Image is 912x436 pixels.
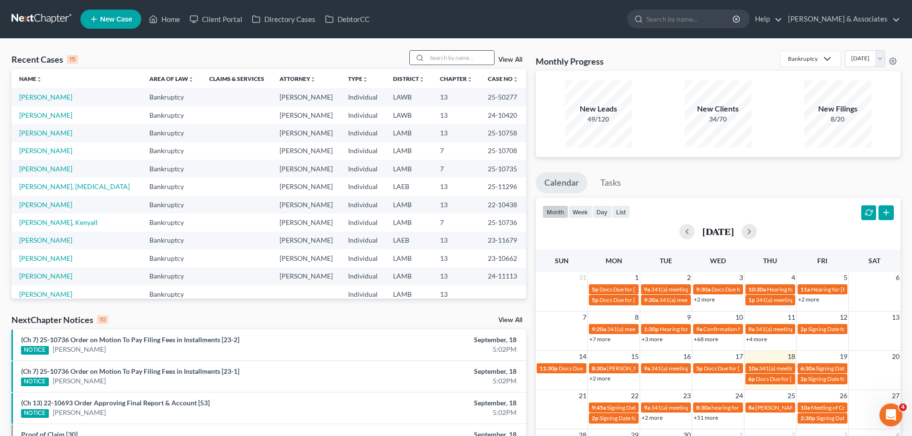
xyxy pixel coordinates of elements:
[839,312,848,323] span: 12
[843,272,848,283] span: 5
[419,77,425,82] i: unfold_more
[811,286,886,293] span: Hearing for [PERSON_NAME]
[634,272,640,283] span: 1
[272,124,340,142] td: [PERSON_NAME]
[432,124,480,142] td: 13
[21,335,239,344] a: (Ch 7) 25-10736 Order on Motion To Pay Filing Fees in Installments [23-2]
[358,398,517,408] div: September, 18
[696,286,710,293] span: 9:30a
[480,249,526,267] td: 23-10662
[432,285,480,313] td: 13
[592,325,606,333] span: 9:20a
[686,312,692,323] span: 9
[142,213,202,231] td: Bankruptcy
[432,196,480,213] td: 13
[11,54,78,65] div: Recent Cases
[142,196,202,213] td: Bankruptcy
[142,249,202,267] td: Bankruptcy
[358,376,517,386] div: 5:02PM
[599,296,678,303] span: Docs Due for [PERSON_NAME]
[53,376,106,386] a: [PERSON_NAME]
[787,351,796,362] span: 18
[385,88,432,106] td: LAWB
[432,232,480,249] td: 13
[734,312,744,323] span: 10
[19,93,72,101] a: [PERSON_NAME]
[787,390,796,402] span: 25
[599,286,678,293] span: Docs Due for [PERSON_NAME]
[589,335,610,343] a: +7 more
[272,160,340,178] td: [PERSON_NAME]
[202,69,272,88] th: Claims & Services
[100,16,132,23] span: New Case
[682,390,692,402] span: 23
[432,142,480,160] td: 7
[746,335,767,343] a: +4 more
[790,272,796,283] span: 4
[480,124,526,142] td: 25-10758
[432,160,480,178] td: 7
[899,403,907,411] span: 4
[800,404,810,411] span: 10a
[432,88,480,106] td: 13
[19,182,130,190] a: [PERSON_NAME], [MEDICAL_DATA]
[748,325,754,333] span: 9a
[385,249,432,267] td: LAMB
[542,205,568,218] button: month
[53,408,106,417] a: [PERSON_NAME]
[385,196,432,213] td: LAMB
[362,77,368,82] i: unfold_more
[385,232,432,249] td: LAEB
[592,404,606,411] span: 9:45a
[19,165,72,173] a: [PERSON_NAME]
[488,75,518,82] a: Case Nounfold_more
[19,272,72,280] a: [PERSON_NAME]
[659,296,752,303] span: 341(a) meeting for [PERSON_NAME]
[644,325,659,333] span: 1:30p
[480,178,526,195] td: 25-11296
[21,399,210,407] a: (Ch 13) 22-10693 Order Approving Final Report & Account [53]
[750,11,782,28] a: Help
[21,367,239,375] a: (Ch 7) 25-10736 Order on Motion To Pay Filing Fees in Installments [23-1]
[800,375,807,382] span: 2p
[660,257,672,265] span: Tue
[21,346,49,355] div: NOTICE
[748,375,755,382] span: 6p
[800,365,815,372] span: 6:30a
[513,77,518,82] i: unfold_more
[480,232,526,249] td: 23-11679
[480,142,526,160] td: 25-10708
[568,205,592,218] button: week
[348,75,368,82] a: Typeunfold_more
[480,268,526,285] td: 24-11113
[642,414,663,421] a: +2 more
[142,160,202,178] td: Bankruptcy
[804,103,871,114] div: New Filings
[19,75,42,82] a: Nameunfold_more
[891,312,901,323] span: 13
[467,77,473,82] i: unfold_more
[879,403,902,426] iframe: Intercom live chat
[644,286,650,293] span: 9a
[67,55,78,64] div: 15
[592,414,598,422] span: 2p
[578,272,587,283] span: 31
[432,213,480,231] td: 7
[696,365,703,372] span: 5p
[480,88,526,106] td: 25-50277
[644,365,650,372] span: 9a
[578,390,587,402] span: 21
[599,414,742,422] span: Signing Date for [PERSON_NAME] and [PERSON_NAME]
[19,129,72,137] a: [PERSON_NAME]
[97,315,108,324] div: 10
[272,88,340,106] td: [PERSON_NAME]
[738,272,744,283] span: 3
[498,317,522,324] a: View All
[800,286,810,293] span: 11a
[642,335,663,343] a: +3 more
[358,335,517,345] div: September, 18
[756,296,894,303] span: 341(a) meeting for [PERSON_NAME] [PERSON_NAME]
[21,378,49,386] div: NOTICE
[149,75,194,82] a: Area of Lawunfold_more
[11,314,108,325] div: NextChapter Notices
